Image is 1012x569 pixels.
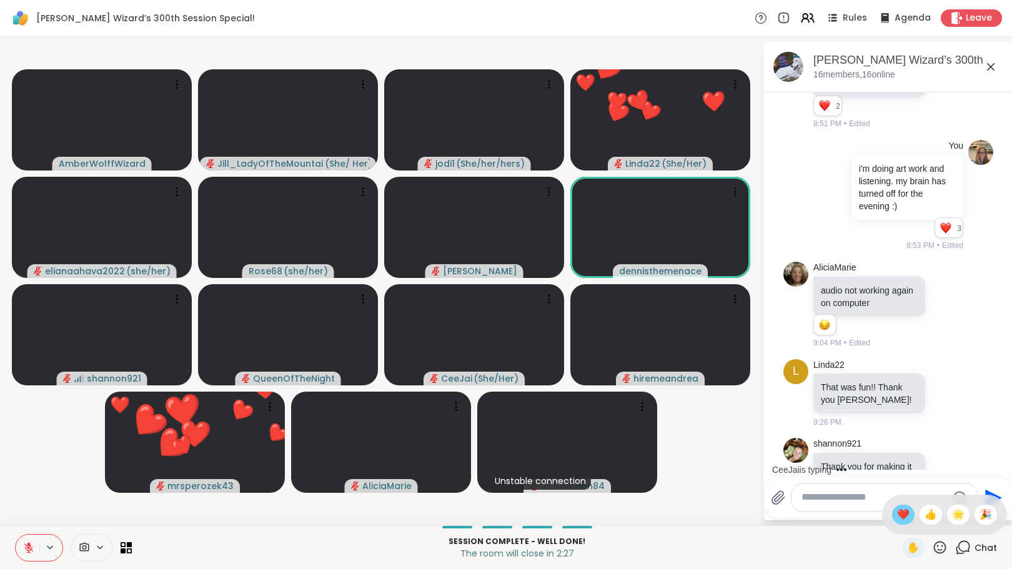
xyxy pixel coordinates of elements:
[598,82,635,119] button: ❤️
[126,265,171,277] span: ( she/her )
[36,12,255,24] span: [PERSON_NAME] Wizard’s 300th Session Special!
[351,482,360,490] span: audio-muted
[952,507,965,522] span: 🌟
[206,159,215,168] span: audio-muted
[63,374,72,383] span: audio-muted
[813,337,841,349] span: 9:04 PM
[978,483,1006,512] button: Send
[957,223,963,234] span: 3
[952,490,967,505] button: Emoji picker
[813,69,895,81] p: 16 members, 16 online
[633,372,698,385] span: hiremeandrea
[443,265,517,277] span: [PERSON_NAME]
[836,101,841,112] span: 2
[424,159,433,168] span: audio-muted
[45,265,125,277] span: elianaahava2022
[10,7,31,29] img: ShareWell Logomark
[139,547,895,560] p: The room will close in 2:27
[132,407,210,484] button: ❤️
[849,118,870,129] span: Edited
[253,372,335,385] span: QueenOfTheNight
[156,482,165,490] span: audio-muted
[772,463,831,476] div: CeeJai is typing
[813,438,861,450] a: shannon921
[966,12,992,24] span: Leave
[694,81,735,121] button: ❤️
[859,162,956,212] p: i'm doing art work and listening. my brain has turned off for the evening :)
[87,372,141,385] span: shannon921
[59,157,146,170] span: AmberWolffWizard
[975,542,997,554] span: Chat
[980,507,992,522] span: 🎉
[284,265,328,277] span: ( she/her )
[242,374,251,383] span: audio-muted
[362,480,412,492] span: AliciaMarie
[435,157,455,170] span: jodi1
[216,385,268,437] button: ❤️
[575,71,595,95] div: ❤️
[818,101,831,111] button: Reactions: love
[821,381,918,406] p: That was fun!! Thank you [PERSON_NAME]!
[625,157,660,170] span: Linda22
[793,363,799,380] span: L
[813,262,856,274] a: AliciaMarie
[937,240,940,251] span: •
[818,320,831,330] button: Reactions: sad
[456,157,525,170] span: ( She/her/hers )
[167,480,234,492] span: mrsperozek43
[801,491,947,504] textarea: Type your message
[662,157,707,170] span: ( She/Her )
[110,393,130,417] div: ❤️
[619,265,702,277] span: dennisthemenace
[942,240,963,251] span: Edited
[441,372,472,385] span: CeeJai
[813,359,845,372] a: Linda22
[783,262,808,287] img: https://sharewell-space-live.sfo3.digitaloceanspaces.com/user-generated/ddf01a60-9946-47ee-892f-d...
[939,223,952,233] button: Reactions: love
[325,157,370,170] span: ( She/ Her )
[430,374,439,383] span: audio-muted
[253,410,300,458] button: ❤️
[34,267,42,275] span: audio-muted
[897,507,910,522] span: ❤️
[159,422,207,470] button: ❤️
[773,52,803,82] img: Wolff Wizard’s 300th Session Special!, Sep 12
[813,417,841,428] span: 9:26 PM
[844,118,846,129] span: •
[249,265,282,277] span: Rose68
[925,507,937,522] span: 👍
[843,12,867,24] span: Rules
[948,140,963,152] h4: You
[614,76,663,126] button: ❤️
[935,218,957,238] div: Reaction list
[474,372,518,385] span: ( She/Her )
[432,267,440,275] span: audio-muted
[783,438,808,463] img: https://sharewell-space-live.sfo3.digitaloceanspaces.com/user-generated/3c1b8d1f-4891-47ec-b23b-a...
[813,118,841,129] span: 8:51 PM
[217,157,324,170] span: Jill_LadyOfTheMountain
[490,472,591,490] div: Unstable connection
[813,52,1003,68] div: [PERSON_NAME] Wizard’s 300th Session Special!, [DATE]
[968,140,993,165] img: https://sharewell-space-live.sfo3.digitaloceanspaces.com/user-generated/2564abe4-c444-4046-864b-7...
[814,315,836,335] div: Reaction list
[139,536,895,547] p: Session Complete - well done!
[849,337,870,349] span: Edited
[814,96,836,116] div: Reaction list
[906,240,935,251] span: 8:53 PM
[107,381,189,463] button: ❤️
[895,12,931,24] span: Agenda
[821,284,918,309] p: audio not working again on computer
[622,374,631,383] span: audio-muted
[844,337,846,349] span: •
[614,159,623,168] span: audio-muted
[907,540,920,555] span: ✋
